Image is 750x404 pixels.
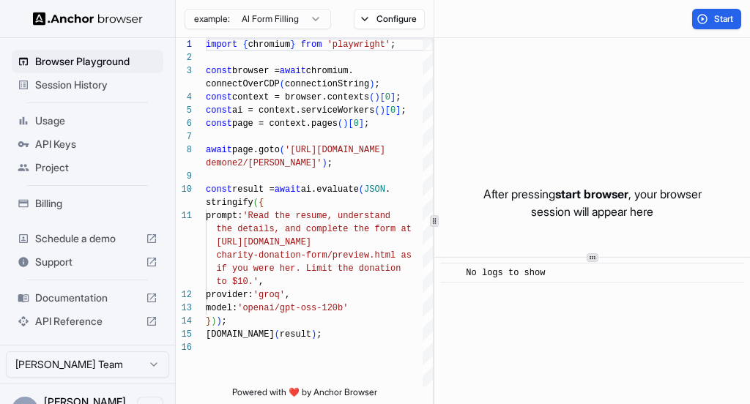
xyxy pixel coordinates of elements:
span: Documentation [35,291,140,305]
div: 1 [176,38,192,51]
span: page = context.pages [232,119,338,129]
div: 10 [176,183,192,196]
span: provider: [206,290,253,300]
span: ​ [448,266,455,280]
span: from [301,40,322,50]
div: Schedule a demo [12,227,163,250]
div: Documentation [12,286,163,310]
span: chromium. [306,66,354,76]
span: page.goto [232,145,280,155]
p: After pressing , your browser session will appear here [483,185,702,220]
div: 6 [176,117,192,130]
span: [ [348,119,353,129]
span: ) [311,329,316,340]
span: ( [253,198,259,208]
span: [ [380,92,385,102]
img: Anchor Logo [33,12,143,26]
span: connectOverCDP [206,79,280,89]
span: Browser Playground [35,54,157,69]
span: ( [280,79,285,89]
span: const [206,119,232,129]
div: 5 [176,104,192,117]
div: Session History [12,73,163,97]
span: result [280,329,311,340]
span: const [206,66,232,76]
span: 'groq' [253,290,285,300]
span: ai.evaluate [301,184,359,195]
span: chromium [248,40,291,50]
span: start browser [555,187,628,201]
span: ( [369,92,374,102]
span: , [285,290,290,300]
span: ; [364,119,369,129]
span: 'playwright' [327,40,390,50]
span: charity-donation-form/preview.html as [216,250,411,261]
div: 9 [176,170,192,183]
span: example: [194,13,230,25]
div: 15 [176,328,192,341]
span: ( [280,145,285,155]
span: Project [35,160,157,175]
span: ( [338,119,343,129]
span: ( [275,329,280,340]
span: ai = context.serviceWorkers [232,105,374,116]
div: API Keys [12,132,163,156]
span: ( [374,105,379,116]
span: Powered with ❤️ by Anchor Browser [232,386,377,404]
span: '[URL][DOMAIN_NAME] [285,145,385,155]
span: Schedule a demo [35,231,140,246]
span: await [275,184,301,195]
span: API Reference [35,314,140,329]
span: ) [216,316,221,326]
div: 14 [176,315,192,328]
span: await [206,145,232,155]
span: API Keys [35,137,157,151]
span: } [206,316,211,326]
span: [DOMAIN_NAME] [206,329,275,340]
span: ; [374,79,379,89]
span: ) [380,105,385,116]
div: 16 [176,341,192,354]
span: const [206,92,232,102]
span: prompt: [206,211,242,221]
span: , [259,277,264,287]
div: 13 [176,302,192,315]
div: Support [12,250,163,274]
div: 4 [176,91,192,104]
span: if you were her. Limit the donation [216,263,401,274]
div: Project [12,156,163,179]
span: Support [35,255,140,269]
span: . [385,184,390,195]
span: No logs to show [466,268,545,278]
span: ) [369,79,374,89]
span: Start [714,13,735,25]
span: stringify [206,198,253,208]
span: ; [390,40,396,50]
span: JSON [364,184,385,195]
span: model: [206,303,237,313]
button: Configure [354,9,425,29]
span: Billing [35,196,157,211]
div: API Reference [12,310,163,333]
span: const [206,184,232,195]
div: Usage [12,109,163,132]
span: ; [396,92,401,102]
span: browser = [232,66,280,76]
div: 3 [176,64,192,78]
span: 'openai/gpt-oss-120b' [237,303,348,313]
div: 2 [176,51,192,64]
span: to $10.' [216,277,259,287]
span: 'Read the resume, understand [242,211,390,221]
span: 0 [385,92,390,102]
span: ; [401,105,406,116]
span: context = browser.contexts [232,92,369,102]
span: [ [385,105,390,116]
span: ; [327,158,333,168]
div: 7 [176,130,192,143]
div: Billing [12,192,163,215]
span: Usage [35,113,157,128]
span: ] [359,119,364,129]
div: 11 [176,209,192,222]
button: Start [692,9,741,29]
div: 12 [176,288,192,302]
